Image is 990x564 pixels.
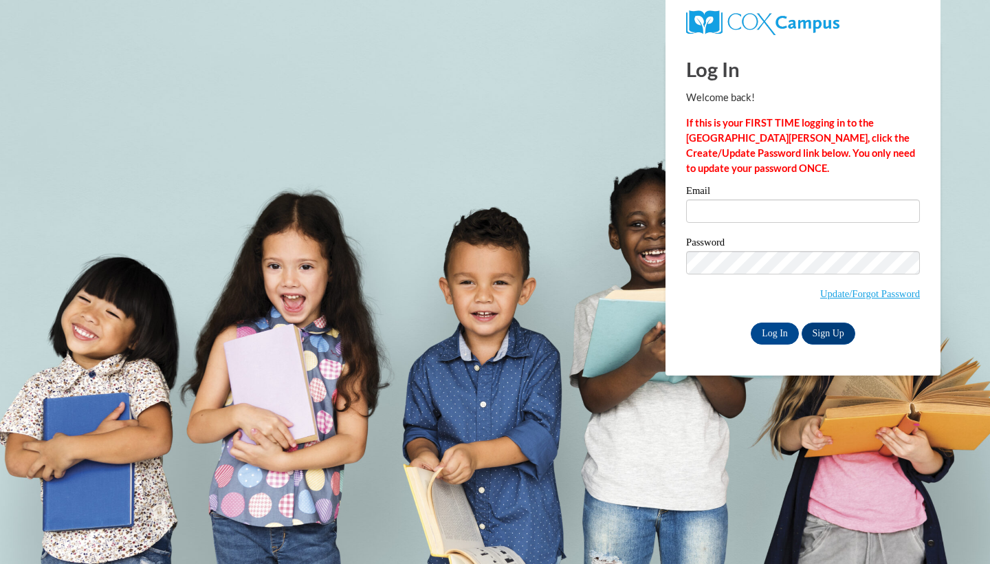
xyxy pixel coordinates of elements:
a: COX Campus [686,16,839,28]
label: Email [686,186,920,199]
strong: If this is your FIRST TIME logging in to the [GEOGRAPHIC_DATA][PERSON_NAME], click the Create/Upd... [686,117,915,174]
h1: Log In [686,55,920,83]
a: Sign Up [802,323,855,345]
label: Password [686,237,920,251]
img: COX Campus [686,10,839,35]
input: Log In [751,323,799,345]
a: Update/Forgot Password [820,288,920,299]
p: Welcome back! [686,90,920,105]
